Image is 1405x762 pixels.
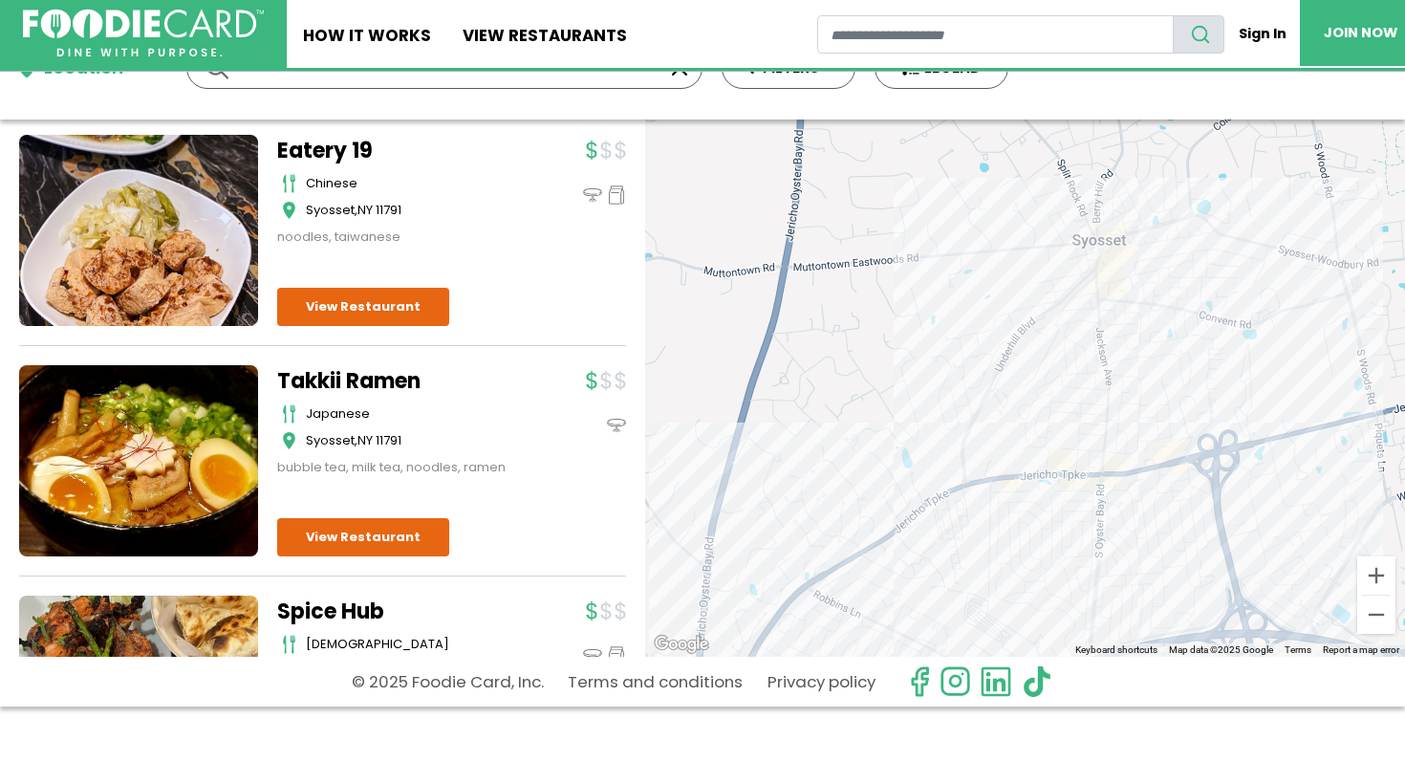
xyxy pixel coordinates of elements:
[306,174,516,193] div: chinese
[1173,15,1224,54] button: search
[376,431,401,449] span: 11791
[282,174,296,193] img: cutlery_icon.svg
[282,404,296,424] img: cutlery_icon.svg
[357,201,373,219] span: NY
[568,665,743,699] a: Terms and conditions
[607,416,626,435] img: dinein_icon.svg
[306,404,516,424] div: japanese
[277,135,516,166] a: Eatery 19
[650,632,713,657] a: Open this area in Google Maps (opens a new window)
[22,10,264,58] img: FoodieCard; Eat, Drink, Save, Donate
[306,201,355,219] span: Syosset
[306,431,516,450] div: ,
[1357,556,1395,595] button: Zoom in
[277,288,449,326] a: View Restaurant
[767,665,875,699] a: Privacy policy
[1323,644,1399,655] a: Report a map error
[903,665,936,698] svg: check us out on facebook
[607,646,626,665] img: pickup_icon.svg
[817,15,1174,54] input: restaurant search
[607,185,626,205] img: pickup_icon.svg
[1021,665,1053,698] img: tiktok.svg
[1357,596,1395,634] button: Zoom out
[306,635,516,654] div: [DEMOGRAPHIC_DATA]
[306,201,516,220] div: ,
[583,646,602,665] img: dinein_icon.svg
[357,431,373,449] span: NY
[376,201,401,219] span: 11791
[282,201,296,220] img: map_icon.svg
[277,458,516,477] div: bubble tea, milk tea, noodles, ramen
[277,365,516,397] a: Takkii Ramen
[277,228,516,247] div: noodles, taiwanese
[282,635,296,654] img: cutlery_icon.svg
[583,185,602,205] img: dinein_icon.svg
[980,665,1012,698] img: linkedin.svg
[282,431,296,450] img: map_icon.svg
[1075,643,1157,657] button: Keyboard shortcuts
[277,518,449,556] a: View Restaurant
[306,431,355,449] span: Syosset
[1285,644,1311,655] a: Terms
[352,665,544,699] p: © 2025 Foodie Card, Inc.
[650,632,713,657] img: Google
[1224,15,1300,53] a: Sign In
[1169,644,1273,655] span: Map data ©2025 Google
[277,596,516,627] a: Spice Hub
